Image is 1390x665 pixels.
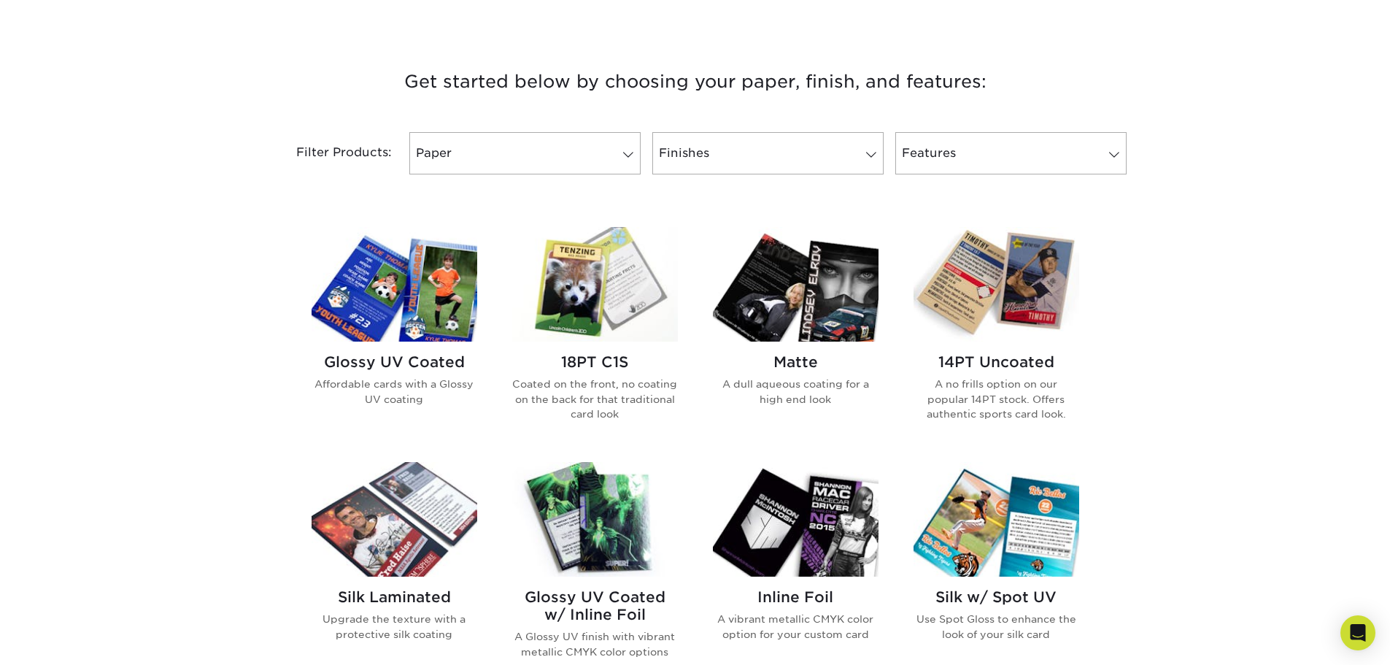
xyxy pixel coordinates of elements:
[914,353,1079,371] h2: 14PT Uncoated
[512,353,678,371] h2: 18PT C1S
[713,612,879,642] p: A vibrant metallic CMYK color option for your custom card
[312,612,477,642] p: Upgrade the texture with a protective silk coating
[914,227,1079,445] a: 14PT Uncoated Trading Cards 14PT Uncoated A no frills option on our popular 14PT stock. Offers au...
[914,227,1079,342] img: 14PT Uncoated Trading Cards
[4,620,124,660] iframe: Google Customer Reviews
[914,377,1079,421] p: A no frills option on our popular 14PT stock. Offers authentic sports card look.
[269,49,1122,115] h3: Get started below by choosing your paper, finish, and features:
[713,227,879,445] a: Matte Trading Cards Matte A dull aqueous coating for a high end look
[312,353,477,371] h2: Glossy UV Coated
[512,588,678,623] h2: Glossy UV Coated w/ Inline Foil
[914,462,1079,577] img: Silk w/ Spot UV Trading Cards
[312,588,477,606] h2: Silk Laminated
[914,612,1079,642] p: Use Spot Gloss to enhance the look of your silk card
[512,462,678,577] img: Glossy UV Coated w/ Inline Foil Trading Cards
[512,377,678,421] p: Coated on the front, no coating on the back for that traditional card look
[312,462,477,577] img: Silk Laminated Trading Cards
[914,588,1079,606] h2: Silk w/ Spot UV
[312,377,477,407] p: Affordable cards with a Glossy UV coating
[512,227,678,445] a: 18PT C1S Trading Cards 18PT C1S Coated on the front, no coating on the back for that traditional ...
[258,132,404,174] div: Filter Products:
[512,227,678,342] img: 18PT C1S Trading Cards
[512,629,678,659] p: A Glossy UV finish with vibrant metallic CMYK color options
[895,132,1127,174] a: Features
[713,377,879,407] p: A dull aqueous coating for a high end look
[713,462,879,577] img: Inline Foil Trading Cards
[312,227,477,445] a: Glossy UV Coated Trading Cards Glossy UV Coated Affordable cards with a Glossy UV coating
[1340,615,1375,650] div: Open Intercom Messenger
[312,227,477,342] img: Glossy UV Coated Trading Cards
[652,132,884,174] a: Finishes
[713,353,879,371] h2: Matte
[713,227,879,342] img: Matte Trading Cards
[713,588,879,606] h2: Inline Foil
[409,132,641,174] a: Paper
